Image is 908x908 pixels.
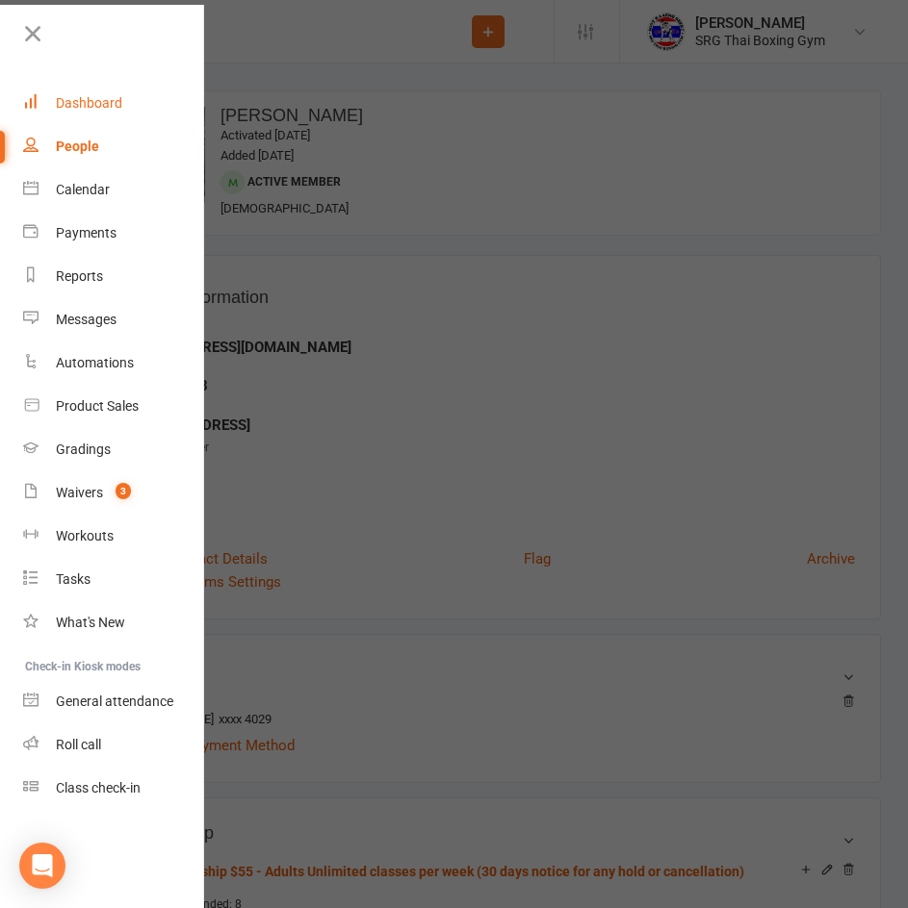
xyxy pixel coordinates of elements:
a: Roll call [23,723,205,767]
a: Automations [23,341,205,385]
a: Dashboard [23,82,205,125]
a: Class kiosk mode [23,767,205,810]
a: What's New [23,601,205,644]
a: Messages [23,298,205,341]
div: Automations [56,355,134,370]
a: Workouts [23,515,205,558]
div: Messages [56,312,117,327]
a: Payments [23,212,205,255]
a: Reports [23,255,205,298]
div: What's New [56,615,125,630]
a: Waivers 3 [23,471,205,515]
div: Class check-in [56,780,141,795]
div: Product Sales [56,398,139,414]
div: People [56,139,99,154]
a: People [23,125,205,168]
div: Reports [56,268,103,284]
div: Workouts [56,528,114,543]
a: Product Sales [23,385,205,428]
div: Waivers [56,485,103,500]
a: General attendance kiosk mode [23,680,205,723]
div: General attendance [56,694,173,709]
a: Gradings [23,428,205,471]
div: Dashboard [56,95,122,111]
span: 3 [116,483,131,499]
div: Open Intercom Messenger [19,843,65,889]
a: Calendar [23,168,205,212]
div: Gradings [56,441,111,457]
a: Tasks [23,558,205,601]
div: Tasks [56,571,91,587]
div: Payments [56,225,117,240]
div: Roll call [56,737,101,752]
div: Calendar [56,182,110,197]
